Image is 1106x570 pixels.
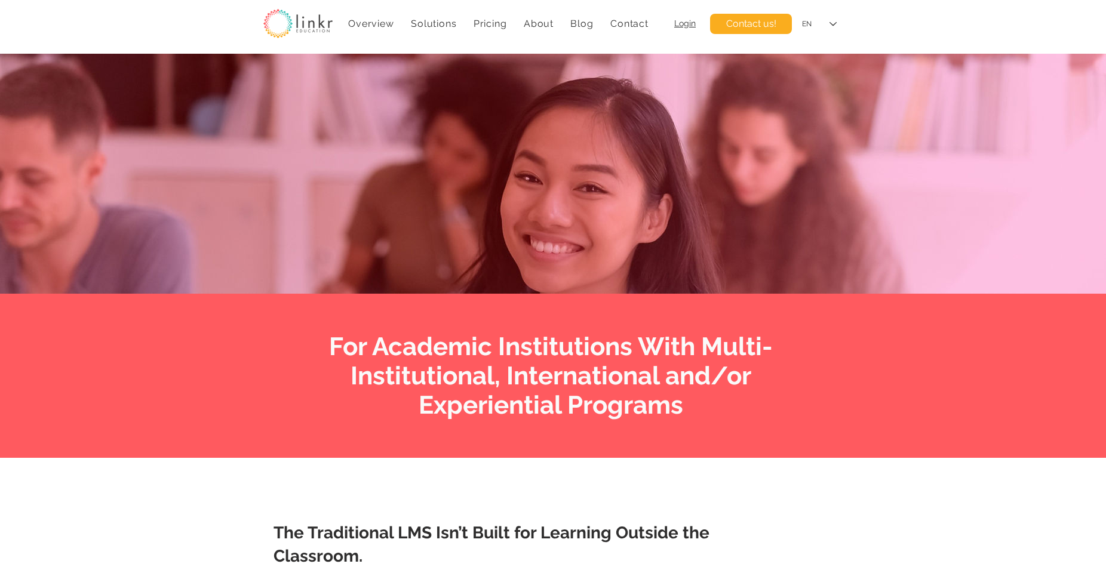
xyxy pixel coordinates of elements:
[794,11,845,38] div: Language Selector: English
[524,18,554,29] span: About
[468,12,513,35] a: Pricing
[674,19,696,28] a: Login
[342,12,655,35] nav: Site
[570,18,593,29] span: Blog
[348,18,394,29] span: Overview
[329,332,773,420] span: For Academic Institutions With Multi-Institutional, International and/or Experiential Programs
[405,12,463,35] div: Solutions
[802,19,812,29] div: EN
[342,12,400,35] a: Overview
[274,523,709,566] span: The Traditional LMS Isn’t Built for Learning Outside the Classroom.
[263,9,333,38] img: linkr_logo_transparentbg.png
[710,14,792,34] a: Contact us!
[564,12,600,35] a: Blog
[411,18,456,29] span: Solutions
[610,18,649,29] span: Contact
[518,12,560,35] div: About
[726,17,776,30] span: Contact us!
[474,18,507,29] span: Pricing
[604,12,655,35] a: Contact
